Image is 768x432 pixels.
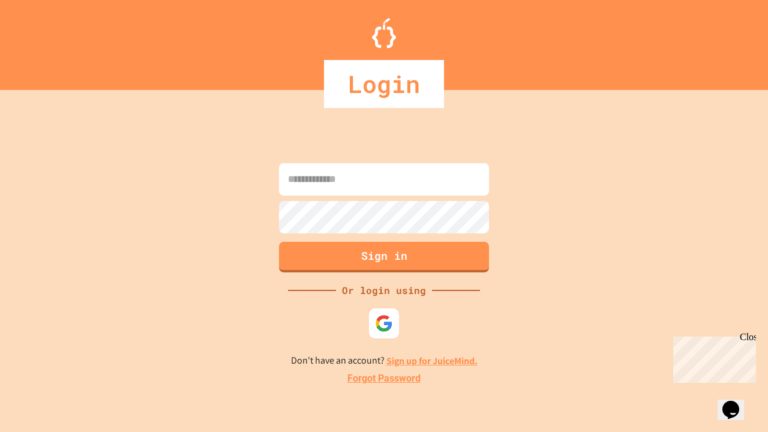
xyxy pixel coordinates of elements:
div: Or login using [336,283,432,298]
img: google-icon.svg [375,314,393,332]
a: Forgot Password [347,371,421,386]
a: Sign up for JuiceMind. [386,355,478,367]
div: Login [324,60,444,108]
iframe: chat widget [718,384,756,420]
iframe: chat widget [668,332,756,383]
img: Logo.svg [372,18,396,48]
p: Don't have an account? [291,353,478,368]
div: Chat with us now!Close [5,5,83,76]
button: Sign in [279,242,489,272]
